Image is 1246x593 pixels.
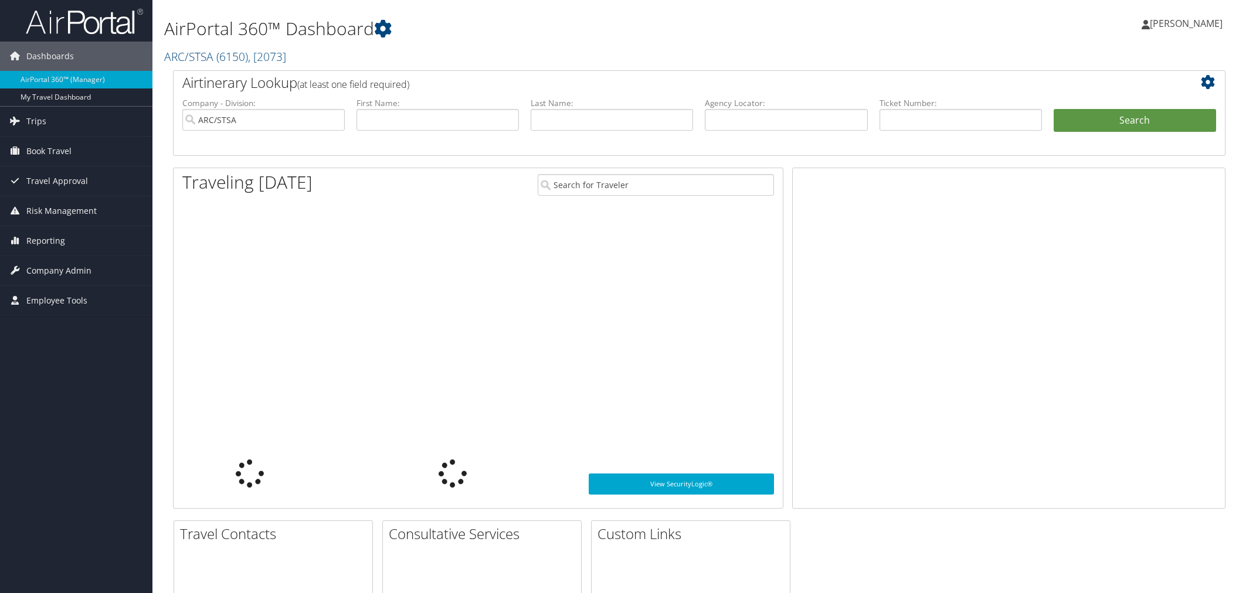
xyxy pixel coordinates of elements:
label: Last Name: [531,97,693,109]
img: airportal-logo.png [26,8,143,35]
span: , [ 2073 ] [248,49,286,64]
h2: Consultative Services [389,524,581,544]
label: First Name: [357,97,519,109]
h2: Travel Contacts [180,524,372,544]
button: Search [1054,109,1216,132]
label: Agency Locator: [705,97,867,109]
span: Employee Tools [26,286,87,315]
span: ( 6150 ) [216,49,248,64]
a: ARC/STSA [164,49,286,64]
h1: Traveling [DATE] [182,170,313,195]
span: Trips [26,107,46,136]
label: Ticket Number: [880,97,1042,109]
span: Dashboards [26,42,74,71]
a: View SecurityLogic® [589,473,774,495]
h2: Custom Links [597,524,790,544]
span: Travel Approval [26,166,88,196]
span: Risk Management [26,196,97,226]
span: Reporting [26,226,65,255]
a: [PERSON_NAME] [1142,6,1234,41]
h1: AirPortal 360™ Dashboard [164,16,878,41]
input: Search for Traveler [538,174,774,196]
span: Company Admin [26,256,91,285]
span: [PERSON_NAME] [1150,17,1223,30]
span: (at least one field required) [297,78,409,91]
label: Company - Division: [182,97,345,109]
span: Book Travel [26,137,72,166]
h2: Airtinerary Lookup [182,73,1129,93]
